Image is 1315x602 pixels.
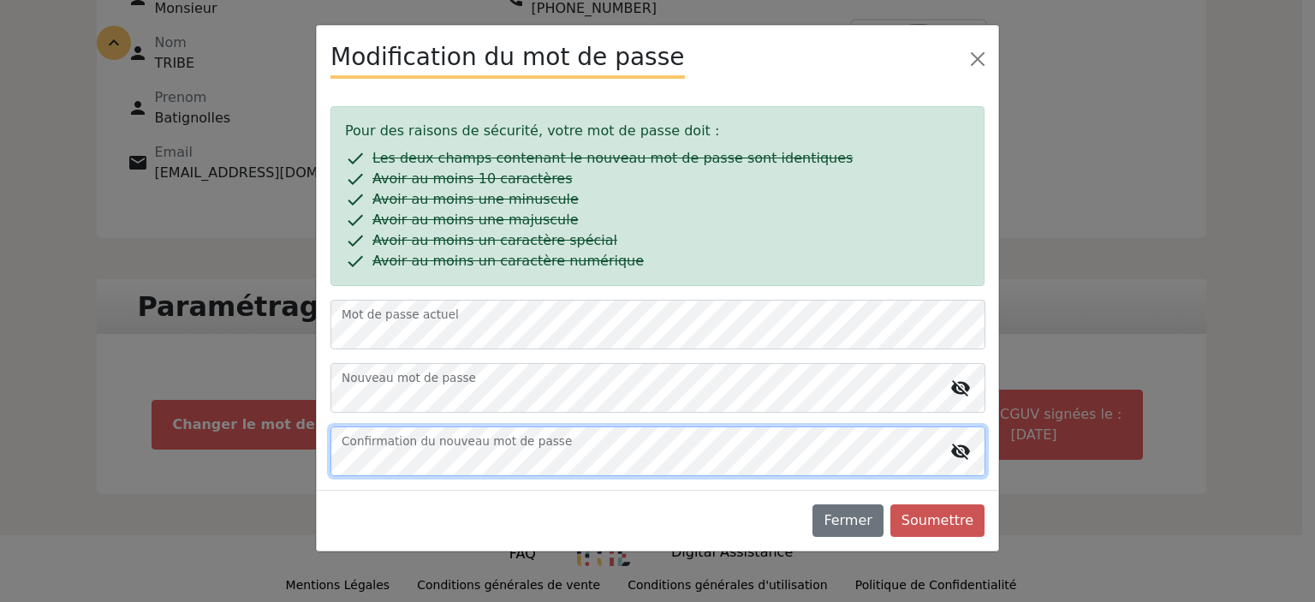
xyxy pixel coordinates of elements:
button: Soumettre [890,504,985,537]
div: Avoir au moins une majuscule [345,210,970,230]
button: Close [964,45,991,73]
div: Avoir au moins un caractère spécial [345,230,970,251]
div: Avoir au moins un caractère numérique [345,251,970,271]
div: Avoir au moins 10 caractères [345,169,970,189]
p: Pour des raisons de sécurité, votre mot de passe doit : [345,121,970,141]
div: Les deux champs contenant le nouveau mot de passe sont identiques [345,148,970,169]
span: done [345,148,366,169]
span: done [345,210,366,230]
span: done [345,189,366,210]
div: Avoir au moins une minuscule [345,189,970,210]
span: visibility_off [950,441,971,462]
span: done [345,251,366,271]
span: visibility_off [950,378,971,398]
span: done [345,230,366,251]
button: Fermer [812,504,883,537]
span: done [345,169,366,189]
h3: Modification du mot de passe [330,39,685,79]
